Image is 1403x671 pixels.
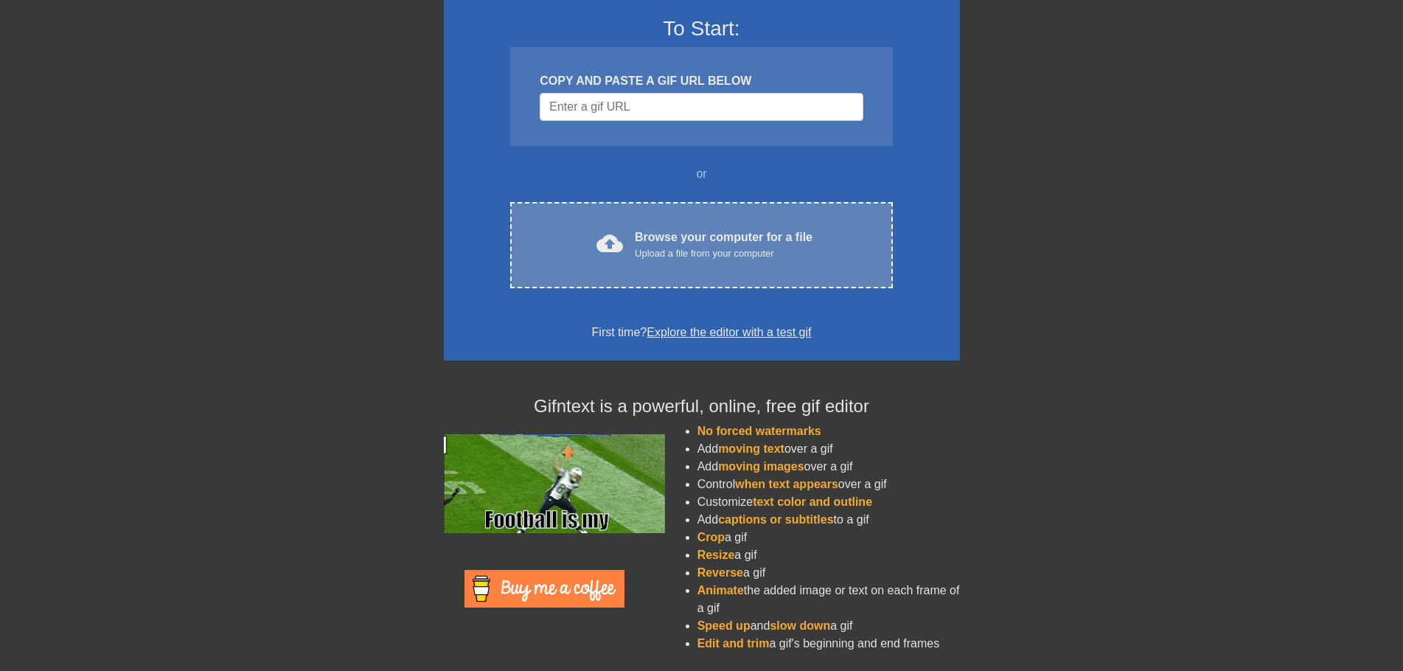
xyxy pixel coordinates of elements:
li: Control over a gif [697,476,960,493]
li: a gif [697,564,960,582]
li: Add over a gif [697,458,960,476]
span: Edit and trim [697,637,770,650]
li: Add over a gif [697,440,960,458]
h3: To Start: [463,16,941,41]
div: or [482,165,922,183]
h4: Gifntext is a powerful, online, free gif editor [444,396,960,417]
img: football_small.gif [444,434,665,533]
li: and a gif [697,617,960,635]
div: Browse your computer for a file [635,229,812,261]
span: Crop [697,531,725,543]
span: No forced watermarks [697,425,821,437]
li: a gif's beginning and end frames [697,635,960,653]
span: cloud_upload [596,230,623,257]
li: the added image or text on each frame of a gif [697,582,960,617]
span: Reverse [697,566,743,579]
span: Speed up [697,619,751,632]
div: First time? [463,324,941,341]
div: Upload a file from your computer [635,246,812,261]
li: a gif [697,529,960,546]
span: moving text [718,442,784,455]
span: moving images [718,460,804,473]
span: when text appears [735,478,838,490]
span: slow down [770,619,830,632]
span: Resize [697,549,735,561]
li: Customize [697,493,960,511]
li: Add to a gif [697,511,960,529]
img: Buy Me A Coffee [464,570,624,608]
li: a gif [697,546,960,564]
span: captions or subtitles [718,513,833,526]
input: Username [540,93,863,121]
span: text color and outline [753,496,872,508]
span: Animate [697,584,744,597]
div: COPY AND PASTE A GIF URL BELOW [540,72,863,90]
a: Explore the editor with a test gif [647,326,811,338]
